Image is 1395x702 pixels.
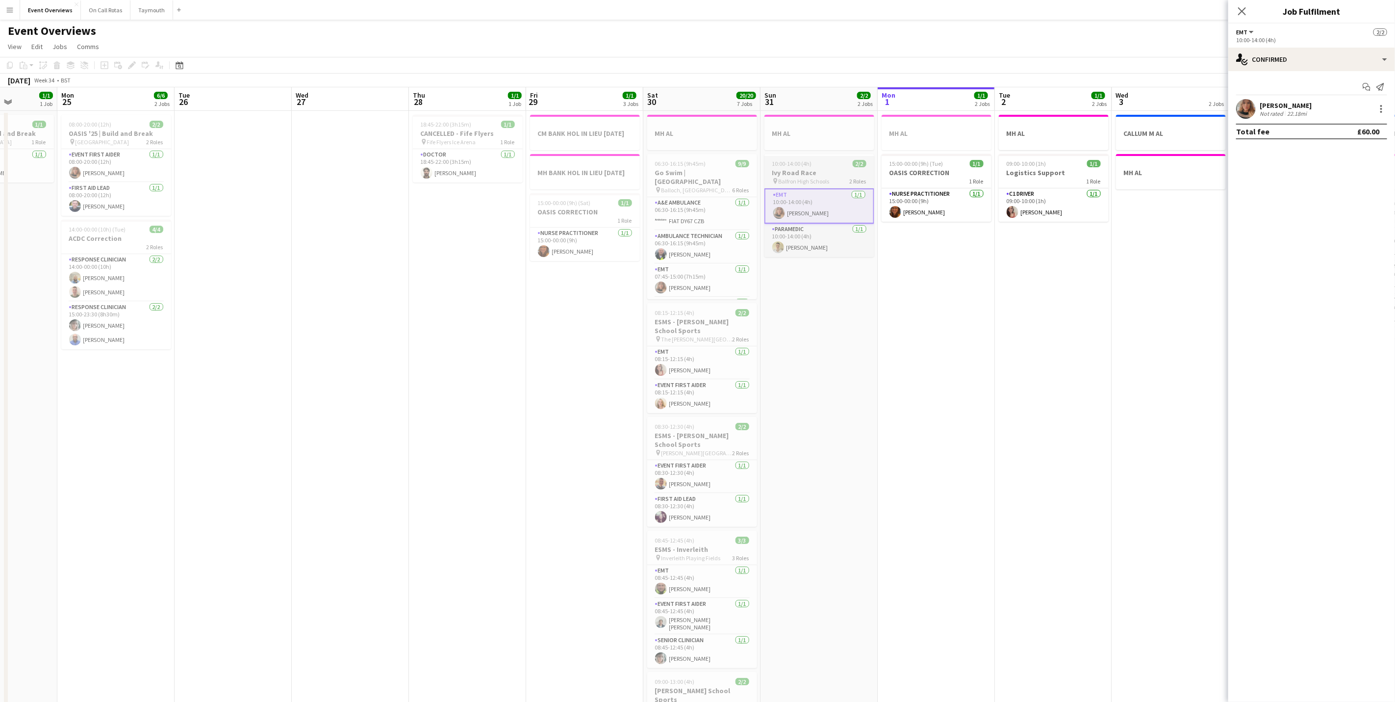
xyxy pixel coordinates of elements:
[779,178,830,185] span: Balfron High Schools
[623,92,636,99] span: 1/1
[501,138,515,146] span: 1 Role
[764,188,874,224] app-card-role: EMT1/110:00-14:00 (4h)[PERSON_NAME]
[530,115,640,150] app-job-card: CM BANK HOL IN LIEU [DATE]
[882,115,991,150] app-job-card: MH AL
[999,91,1010,100] span: Tue
[661,449,733,457] span: [PERSON_NAME][GEOGRAPHIC_DATA]
[999,115,1109,150] app-job-card: MH AL
[69,121,112,128] span: 08:00-20:00 (12h)
[413,91,425,100] span: Thu
[31,42,43,51] span: Edit
[764,115,874,150] app-job-card: MH AL
[647,231,757,264] app-card-role: Ambulance Technician1/106:30-16:15 (9h45m)[PERSON_NAME]
[411,96,425,107] span: 28
[530,129,640,138] h3: CM BANK HOL IN LIEU [DATE]
[655,537,695,544] span: 08:45-12:45 (4h)
[853,160,866,167] span: 2/2
[1285,110,1309,117] div: 22.18mi
[61,254,171,302] app-card-role: Response Clinician2/214:00-00:00 (10h)[PERSON_NAME][PERSON_NAME]
[975,100,990,107] div: 2 Jobs
[661,186,733,194] span: Balloch, [GEOGRAPHIC_DATA]
[850,178,866,185] span: 2 Roles
[1260,101,1312,110] div: [PERSON_NAME]
[61,220,171,349] app-job-card: 14:00-00:00 (10h) (Tue)4/4ACDC Correction2 RolesResponse Clinician2/214:00-00:00 (10h)[PERSON_NAM...
[882,188,991,222] app-card-role: Nurse Practitioner1/115:00-00:00 (9h)[PERSON_NAME]
[1087,178,1101,185] span: 1 Role
[61,234,171,243] h3: ACDC Correction
[1236,127,1269,136] div: Total fee
[736,160,749,167] span: 9/9
[1236,28,1247,36] span: EMT
[647,531,757,668] div: 08:45-12:45 (4h)3/3ESMS - Inverleith Inverleith Playing Fields3 RolesEMT1/108:45-12:45 (4h)[PERSO...
[661,336,733,343] span: The [PERSON_NAME][GEOGRAPHIC_DATA]
[32,77,57,84] span: Week 34
[772,160,812,167] span: 10:00-14:00 (4h)
[1116,168,1226,177] h3: MH AL
[61,115,171,216] app-job-card: 08:00-20:00 (12h)2/2OASIS '25 | Build and Break [GEOGRAPHIC_DATA]2 RolesEvent First Aider1/108:00...
[647,380,757,413] app-card-role: Event First Aider1/108:15-12:15 (4h)[PERSON_NAME]
[49,40,71,53] a: Jobs
[647,431,757,449] h3: ESMS - [PERSON_NAME] School Sports
[647,297,757,373] app-card-role: Event First Aider4/4
[647,197,757,231] app-card-role: A&E Ambulance1/106:30-16:15 (9h45m)FIAT DY67 CZB
[882,154,991,222] app-job-card: 15:00-00:00 (9h) (Tue)1/1OASIS CORRECTION1 RoleNurse Practitioner1/115:00-00:00 (9h)[PERSON_NAME]
[764,224,874,257] app-card-role: Paramedic1/110:00-14:00 (4h)[PERSON_NAME]
[737,100,756,107] div: 7 Jobs
[8,24,96,38] h1: Event Overviews
[413,115,523,182] app-job-card: 18:45-22:00 (3h15m)1/1CANCELLED - Fife Flyers Fife Flyers Ice Arena1 RoleDoctor1/118:45-22:00 (3h...
[764,154,874,257] app-job-card: 10:00-14:00 (4h)2/2Ivy Road Race Balfron High Schools2 RolesEMT1/110:00-14:00 (4h)[PERSON_NAME]Pa...
[508,92,522,99] span: 1/1
[61,77,71,84] div: BST
[661,554,721,562] span: Inverleith Playing Fields
[501,121,515,128] span: 1/1
[147,243,163,251] span: 2 Roles
[763,96,776,107] span: 31
[618,199,632,207] span: 1/1
[647,168,757,186] h3: Go Swim | [GEOGRAPHIC_DATA]
[733,554,749,562] span: 3 Roles
[154,100,170,107] div: 2 Jobs
[647,598,757,635] app-card-role: Event First Aider1/108:45-12:45 (4h)[PERSON_NAME] [PERSON_NAME]
[27,40,47,53] a: Edit
[8,42,22,51] span: View
[530,208,640,216] h3: OASIS CORRECTION
[999,188,1109,222] app-card-role: C1 Driver1/109:00-10:00 (1h)[PERSON_NAME]
[530,228,640,261] app-card-role: Nurse Practitioner1/115:00-00:00 (9h)[PERSON_NAME]
[1357,127,1379,136] div: £60.00
[529,96,538,107] span: 29
[530,154,640,189] app-job-card: MH BANK HOL IN LIEU [DATE]
[32,121,46,128] span: 1/1
[647,264,757,297] app-card-role: EMT1/107:45-15:00 (7h15m)[PERSON_NAME]
[1116,154,1226,189] app-job-card: MH AL
[857,92,871,99] span: 2/2
[147,138,163,146] span: 2 Roles
[296,91,308,100] span: Wed
[1228,5,1395,18] h3: Job Fulfilment
[1007,160,1046,167] span: 09:00-10:00 (1h)
[73,40,103,53] a: Comms
[882,129,991,138] h3: MH AL
[150,121,163,128] span: 2/2
[997,96,1010,107] span: 2
[647,303,757,413] app-job-card: 08:15-12:15 (4h)2/2ESMS - [PERSON_NAME] School Sports The [PERSON_NAME][GEOGRAPHIC_DATA]2 RolesEM...
[647,417,757,527] div: 08:30-12:30 (4h)2/2ESMS - [PERSON_NAME] School Sports [PERSON_NAME][GEOGRAPHIC_DATA]2 RolesEvent ...
[999,154,1109,222] div: 09:00-10:00 (1h)1/1Logistics Support1 RoleC1 Driver1/109:00-10:00 (1h)[PERSON_NAME]
[61,302,171,349] app-card-role: Response Clinician2/215:00-23:30 (8h30m)[PERSON_NAME][PERSON_NAME]
[130,0,173,20] button: Taymouth
[647,115,757,150] app-job-card: MH AL
[647,154,757,299] app-job-card: 06:30-16:15 (9h45m)9/9Go Swim | [GEOGRAPHIC_DATA] Balloch, [GEOGRAPHIC_DATA]6 RolesA&E Ambulance1...
[52,42,67,51] span: Jobs
[77,42,99,51] span: Comms
[1260,110,1285,117] div: Not rated
[858,100,873,107] div: 2 Jobs
[508,100,521,107] div: 1 Job
[178,91,190,100] span: Tue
